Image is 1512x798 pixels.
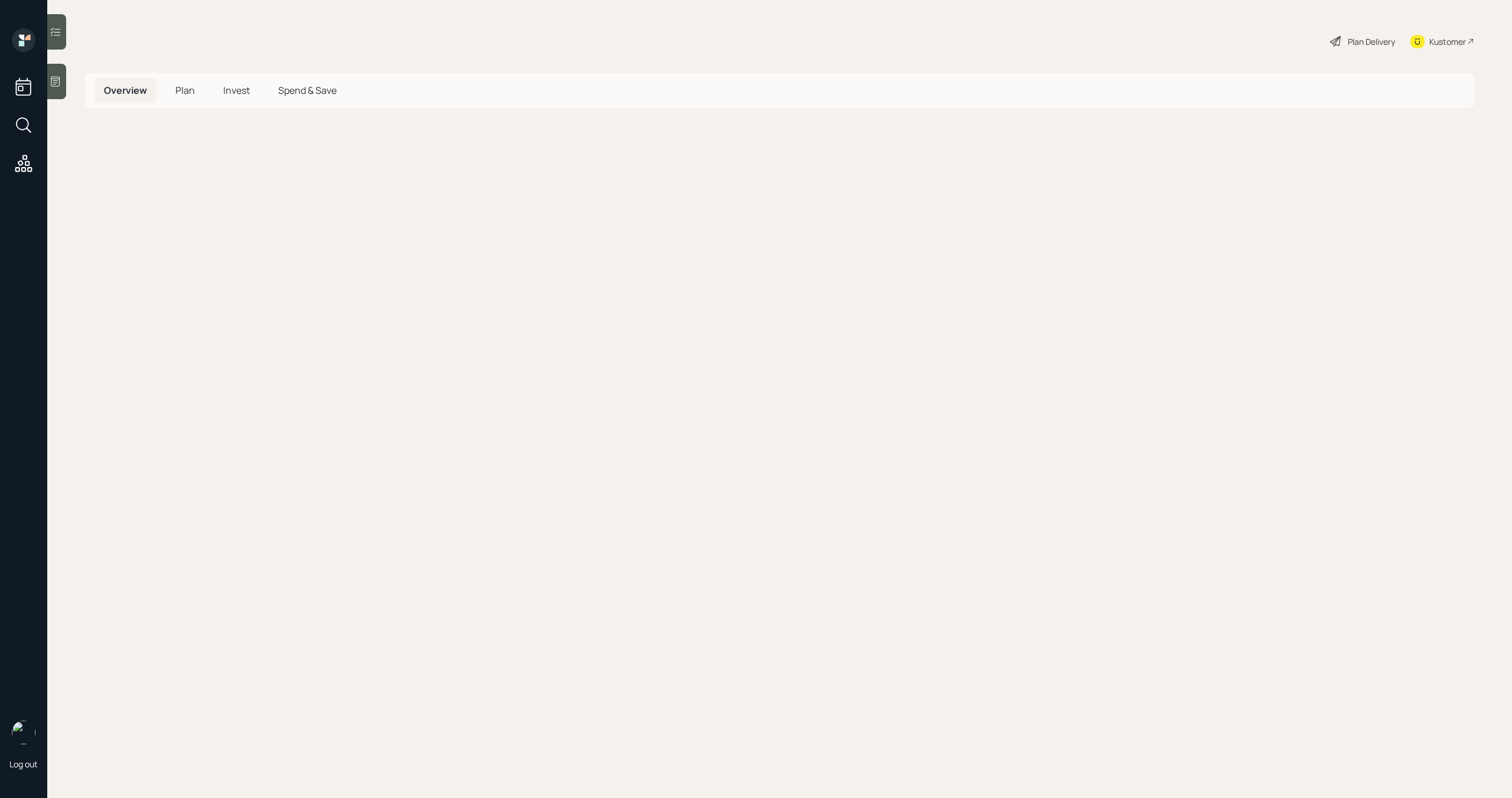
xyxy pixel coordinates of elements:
img: michael-russo-headshot.png [12,721,35,744]
span: Invest [223,84,250,97]
div: Kustomer [1429,35,1466,48]
span: Spend & Save [278,84,337,97]
span: Overview [104,84,147,97]
div: Plan Delivery [1348,35,1395,48]
span: Plan [175,84,195,97]
div: Log out [9,758,38,770]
